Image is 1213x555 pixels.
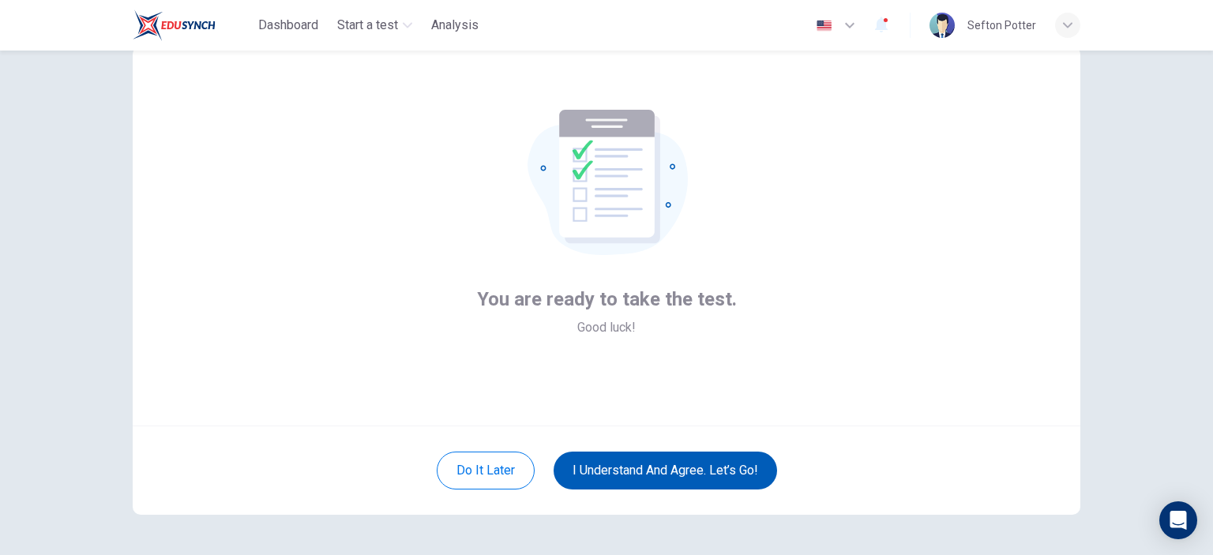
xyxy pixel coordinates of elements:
div: Sefton Potter [967,16,1036,35]
button: Analysis [425,11,485,39]
button: Dashboard [252,11,325,39]
img: en [814,20,834,32]
img: Profile picture [929,13,955,38]
span: You are ready to take the test. [477,287,737,312]
a: EduSynch logo [133,9,252,41]
div: Open Intercom Messenger [1159,501,1197,539]
button: Start a test [331,11,419,39]
button: I understand and agree. Let’s go! [554,452,777,489]
button: Do it later [437,452,535,489]
span: Good luck! [577,318,636,337]
span: Start a test [337,16,398,35]
span: Analysis [431,16,479,35]
img: EduSynch logo [133,9,216,41]
span: Dashboard [258,16,318,35]
div: You need a license to access this content [425,11,485,39]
